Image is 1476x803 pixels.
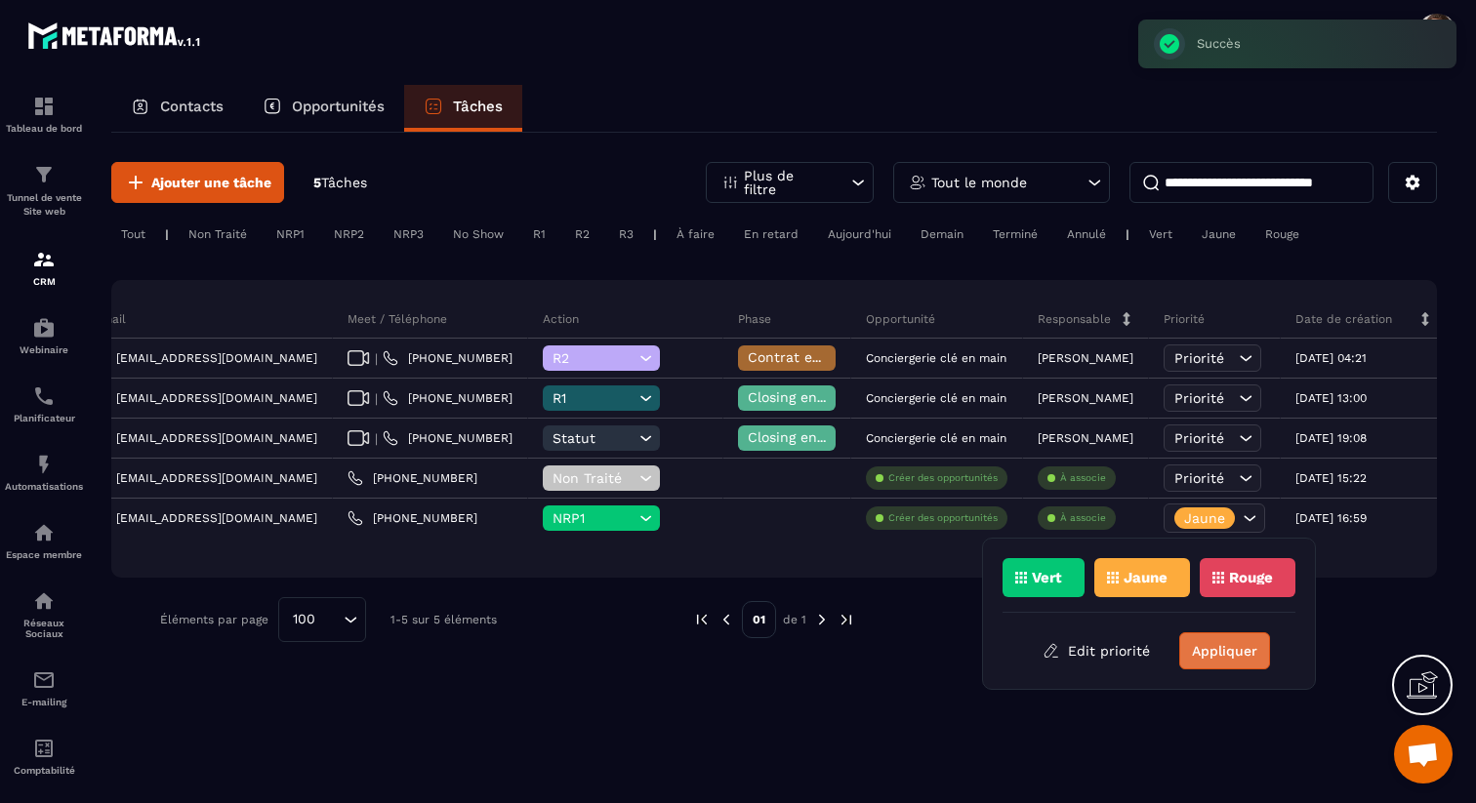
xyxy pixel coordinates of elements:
[1038,431,1133,445] p: [PERSON_NAME]
[278,597,366,642] div: Search for option
[32,163,56,186] img: formation
[111,162,284,203] button: Ajouter une tâche
[5,697,83,707] p: E-mailing
[383,390,512,406] a: [PHONE_NUMBER]
[653,227,657,241] p: |
[32,453,56,476] img: automations
[5,80,83,148] a: formationformationTableau de bord
[738,311,771,327] p: Phase
[324,222,374,246] div: NRP2
[1174,350,1224,366] span: Priorité
[5,370,83,438] a: schedulerschedulerPlanificateur
[742,601,776,638] p: 01
[32,668,56,692] img: email
[151,173,271,192] span: Ajouter une tâche
[32,316,56,340] img: automations
[888,511,998,525] p: Créer des opportunités
[348,470,477,486] a: [PHONE_NUMBER]
[243,85,404,132] a: Opportunités
[1255,222,1309,246] div: Rouge
[5,191,83,219] p: Tunnel de vente Site web
[266,222,314,246] div: NRP1
[32,589,56,613] img: social-network
[1184,511,1225,525] p: Jaune
[1174,470,1224,486] span: Priorité
[5,618,83,639] p: Réseaux Sociaux
[1038,351,1133,365] p: [PERSON_NAME]
[748,429,859,445] span: Closing en cours
[111,85,243,132] a: Contacts
[1394,725,1453,783] div: Ouvrir le chat
[179,222,257,246] div: Non Traité
[348,510,477,526] a: [PHONE_NUMBER]
[1179,632,1270,669] button: Appliquer
[32,95,56,118] img: formation
[1174,390,1224,406] span: Priorité
[1028,633,1165,668] button: Edit priorité
[866,311,935,327] p: Opportunité
[165,227,169,241] p: |
[523,222,555,246] div: R1
[384,222,433,246] div: NRP3
[32,737,56,760] img: accountant
[443,222,513,246] div: No Show
[322,609,339,630] input: Search for option
[321,175,367,190] span: Tâches
[348,311,447,327] p: Meet / Téléphone
[32,521,56,544] img: automations
[1038,311,1111,327] p: Responsable
[5,654,83,722] a: emailemailE-mailing
[383,430,512,446] a: [PHONE_NUMBER]
[1164,311,1205,327] p: Priorité
[5,575,83,654] a: social-networksocial-networkRéseaux Sociaux
[286,609,322,630] span: 100
[866,351,1006,365] p: Conciergerie clé en main
[1229,571,1273,584] p: Rouge
[1295,351,1367,365] p: [DATE] 04:21
[160,613,268,626] p: Éléments par page
[5,438,83,506] a: automationsautomationsAutomatisations
[5,506,83,575] a: automationsautomationsEspace membre
[1295,511,1367,525] p: [DATE] 16:59
[1124,571,1168,584] p: Jaune
[744,169,830,196] p: Plus de filtre
[553,430,635,446] span: Statut
[390,613,497,626] p: 1-5 sur 5 éléments
[32,248,56,271] img: formation
[375,351,378,366] span: |
[748,349,850,365] span: Contrat envoyé
[1295,431,1367,445] p: [DATE] 19:08
[911,222,973,246] div: Demain
[5,301,83,370] a: automationsautomationsWebinaire
[609,222,643,246] div: R3
[27,18,203,53] img: logo
[292,98,385,115] p: Opportunités
[565,222,599,246] div: R2
[783,612,806,627] p: de 1
[1295,391,1367,405] p: [DATE] 13:00
[111,222,155,246] div: Tout
[543,311,579,327] p: Action
[375,431,378,446] span: |
[813,611,831,628] img: next
[983,222,1047,246] div: Terminé
[1060,471,1106,485] p: À associe
[1126,227,1129,241] p: |
[160,98,224,115] p: Contacts
[1174,430,1224,446] span: Priorité
[818,222,901,246] div: Aujourd'hui
[5,344,83,355] p: Webinaire
[5,765,83,776] p: Comptabilité
[1060,511,1106,525] p: À associe
[717,611,735,628] img: prev
[453,98,503,115] p: Tâches
[931,176,1027,189] p: Tout le monde
[888,471,998,485] p: Créer des opportunités
[5,722,83,790] a: accountantaccountantComptabilité
[734,222,808,246] div: En retard
[693,611,711,628] img: prev
[1295,471,1367,485] p: [DATE] 15:22
[5,481,83,492] p: Automatisations
[375,391,378,406] span: |
[1038,391,1133,405] p: [PERSON_NAME]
